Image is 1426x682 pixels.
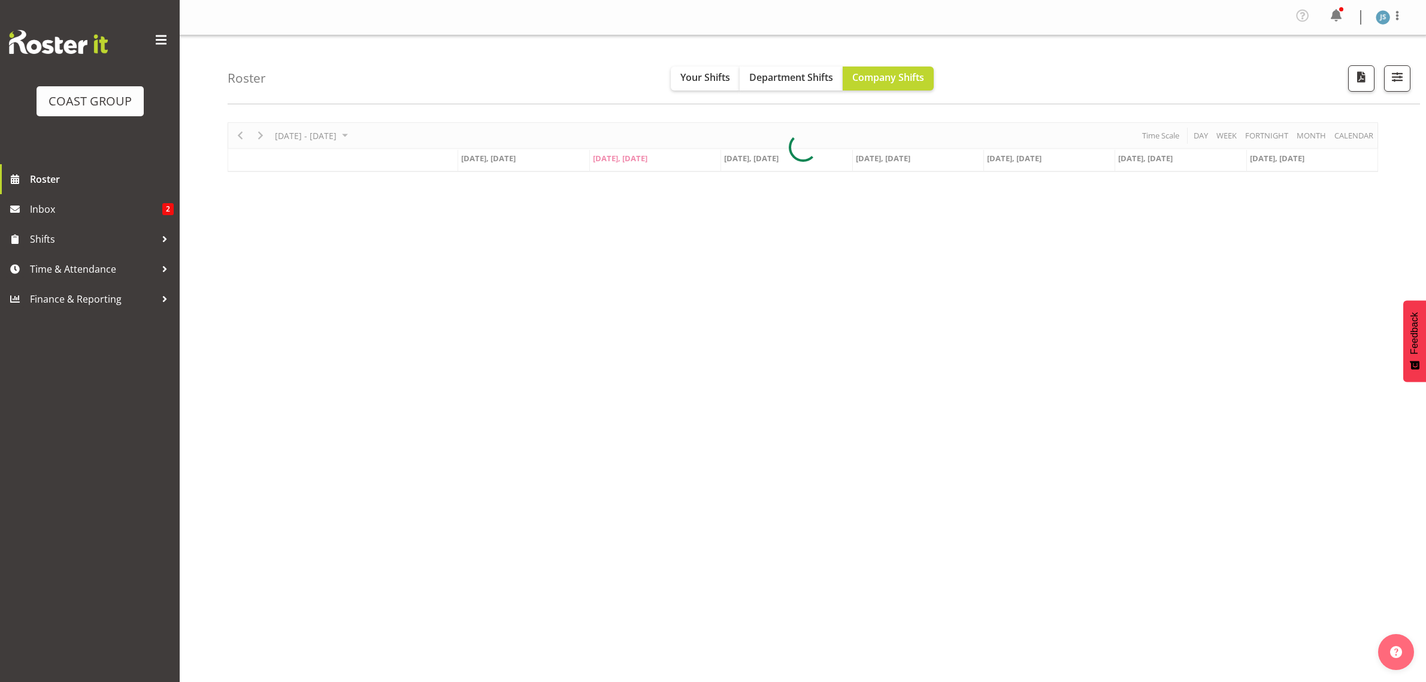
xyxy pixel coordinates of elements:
button: Your Shifts [671,67,740,90]
span: 2 [162,203,174,215]
img: julia-sandiforth1129.jpg [1376,10,1390,25]
button: Feedback - Show survey [1403,300,1426,382]
img: Rosterit website logo [9,30,108,54]
h4: Roster [228,71,266,85]
button: Download a PDF of the roster according to the set date range. [1348,65,1374,92]
button: Department Shifts [740,67,843,90]
span: Company Shifts [852,71,924,84]
span: Time & Attendance [30,260,156,278]
button: Filter Shifts [1384,65,1410,92]
button: Company Shifts [843,67,934,90]
span: Your Shifts [680,71,730,84]
span: Inbox [30,200,162,218]
img: help-xxl-2.png [1390,646,1402,658]
div: COAST GROUP [49,92,132,110]
span: Feedback [1409,312,1420,354]
span: Shifts [30,230,156,248]
span: Finance & Reporting [30,290,156,308]
span: Department Shifts [749,71,833,84]
span: Roster [30,170,174,188]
